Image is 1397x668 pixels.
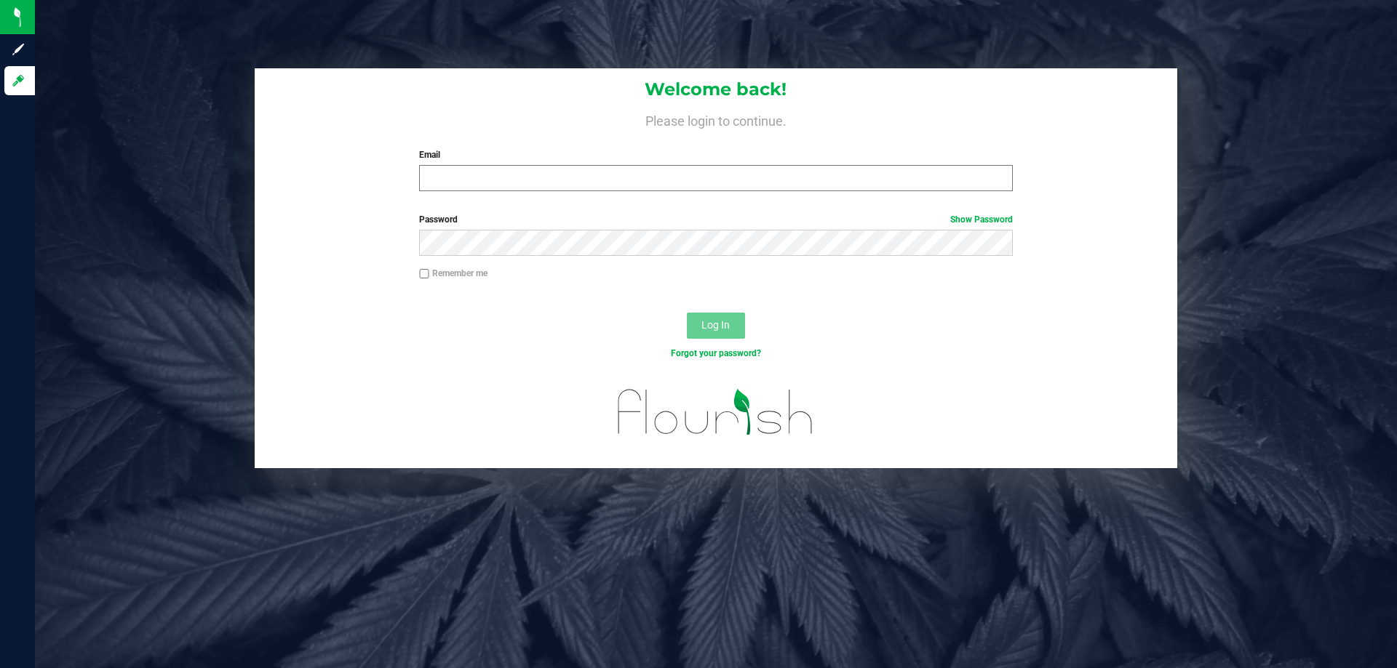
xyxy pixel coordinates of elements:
[11,73,25,88] inline-svg: Log in
[701,319,730,331] span: Log In
[419,148,1012,161] label: Email
[255,80,1177,99] h1: Welcome back!
[950,214,1013,225] a: Show Password
[419,267,487,280] label: Remember me
[255,110,1177,128] h4: Please login to continue.
[419,214,458,225] span: Password
[671,348,761,358] a: Forgot your password?
[11,42,25,57] inline-svg: Sign up
[600,375,831,449] img: flourish_logo.svg
[687,313,745,339] button: Log In
[419,269,429,279] input: Remember me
